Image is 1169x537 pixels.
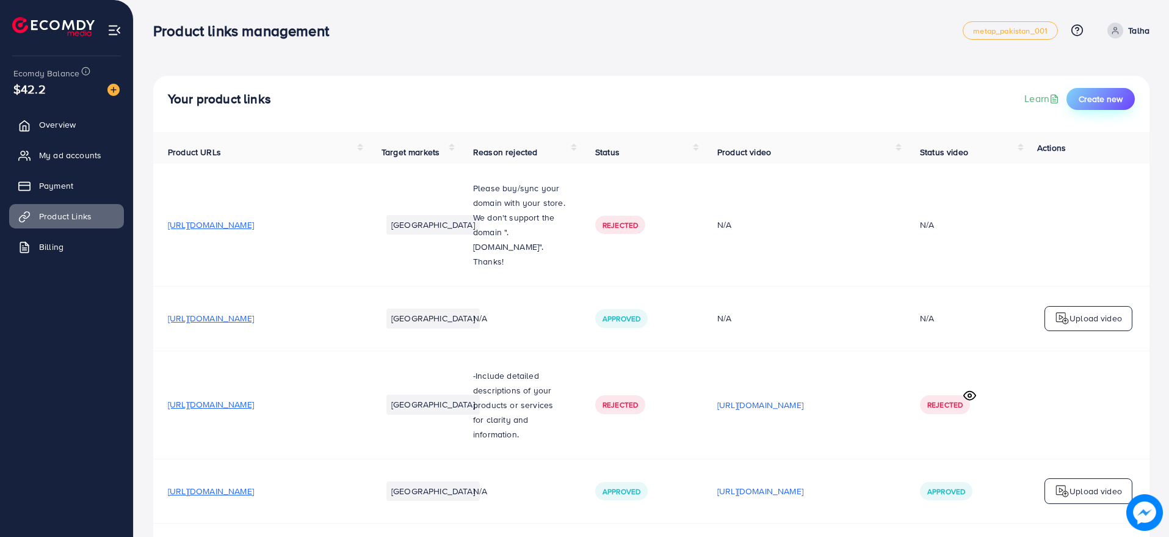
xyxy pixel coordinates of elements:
span: Ecomdy Balance [13,67,79,79]
img: logo [1055,484,1069,499]
span: -Include detailed descriptions of your products or services for clarity and information. [473,370,553,440]
p: [URL][DOMAIN_NAME] [717,484,803,499]
a: Overview [9,112,124,137]
span: Create new [1079,93,1123,105]
span: [URL][DOMAIN_NAME] [168,398,254,411]
span: Approved [927,486,965,497]
span: Please buy/sync your domain with your store. We don't support the domain ".[DOMAIN_NAME]". Thanks! [473,182,565,268]
a: Payment [9,174,124,198]
div: N/A [920,312,934,324]
li: [GEOGRAPHIC_DATA] [386,215,480,235]
span: [URL][DOMAIN_NAME] [168,219,254,231]
span: My ad accounts [39,149,101,161]
span: Overview [39,119,76,131]
span: Target markets [382,146,440,158]
span: Actions [1037,142,1066,154]
img: logo [1055,311,1069,326]
div: N/A [717,312,891,324]
a: Talha [1102,23,1149,38]
span: $42.2 [13,80,46,98]
span: [URL][DOMAIN_NAME] [168,485,254,497]
span: N/A [473,312,487,324]
span: Status video [920,146,968,158]
a: My ad accounts [9,143,124,167]
img: image [1126,494,1163,531]
p: Upload video [1069,311,1122,326]
span: metap_pakistan_001 [973,27,1048,35]
span: Approved [603,313,640,324]
button: Create new [1066,88,1135,110]
li: [GEOGRAPHIC_DATA] [386,395,480,414]
h4: Your product links [168,92,271,107]
h3: Product links management [153,22,339,40]
span: Billing [39,241,63,253]
p: [URL][DOMAIN_NAME] [717,398,803,412]
img: image [107,84,120,96]
a: Learn [1024,92,1062,106]
span: Reason rejected [473,146,537,158]
span: Rejected [603,400,638,410]
img: menu [107,23,121,37]
span: N/A [473,485,487,497]
li: [GEOGRAPHIC_DATA] [386,481,480,501]
span: Product URLs [168,146,221,158]
a: metap_pakistan_001 [963,21,1058,40]
span: Product video [717,146,771,158]
span: Status [595,146,620,158]
span: [URL][DOMAIN_NAME] [168,312,254,324]
div: N/A [920,219,934,231]
img: logo [12,17,95,36]
span: Rejected [603,220,638,230]
span: Approved [603,486,640,497]
a: Billing [9,235,124,259]
div: N/A [717,219,891,231]
span: Payment [39,180,73,192]
span: Product Links [39,210,92,222]
a: Product Links [9,204,124,228]
p: Upload video [1069,484,1122,499]
p: Talha [1128,23,1149,38]
li: [GEOGRAPHIC_DATA] [386,309,480,328]
span: Rejected [927,400,963,410]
